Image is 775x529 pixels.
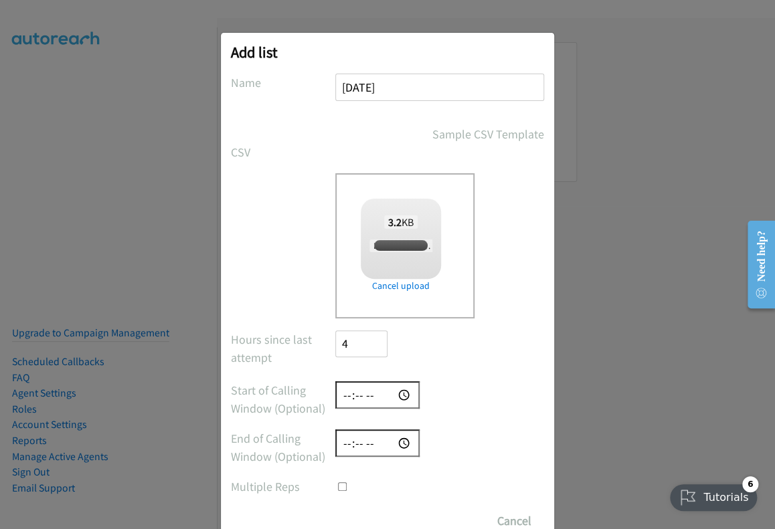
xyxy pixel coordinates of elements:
[384,215,418,229] span: KB
[388,215,402,229] strong: 3.2
[231,429,335,465] label: End of Calling Window (Optional)
[231,478,335,496] label: Multiple Reps
[369,239,468,252] span: Lead Tracker - [DATE].csv
[231,143,335,161] label: CSV
[231,381,335,417] label: Start of Calling Window (Optional)
[361,279,441,293] a: Cancel upload
[231,43,544,62] h2: Add list
[231,74,335,92] label: Name
[231,330,335,366] label: Hours since last attempt
[737,211,775,318] iframe: Resource Center
[432,125,544,143] a: Sample CSV Template
[662,471,765,519] iframe: Checklist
